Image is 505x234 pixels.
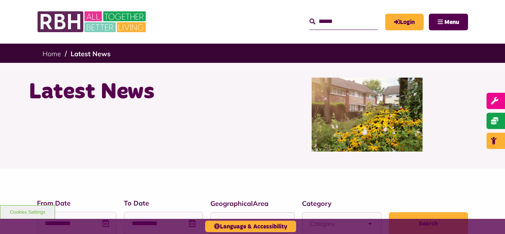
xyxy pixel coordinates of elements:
h1: Latest News [29,78,247,106]
img: SAZ MEDIA RBH HOUSING4 [312,78,423,152]
a: Latest News [71,50,111,58]
img: RBH [37,7,148,36]
a: Home [43,50,61,58]
label: To Date [124,198,203,208]
label: Category [302,199,382,208]
iframe: Netcall Web Assistant for live chat [472,201,505,234]
label: From Date [37,198,116,208]
button: Navigation [429,14,468,30]
a: MyRBH [385,14,424,30]
label: GeographicalArea [210,199,295,208]
span: Menu [444,19,459,25]
button: Language & Accessibility [205,221,296,232]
